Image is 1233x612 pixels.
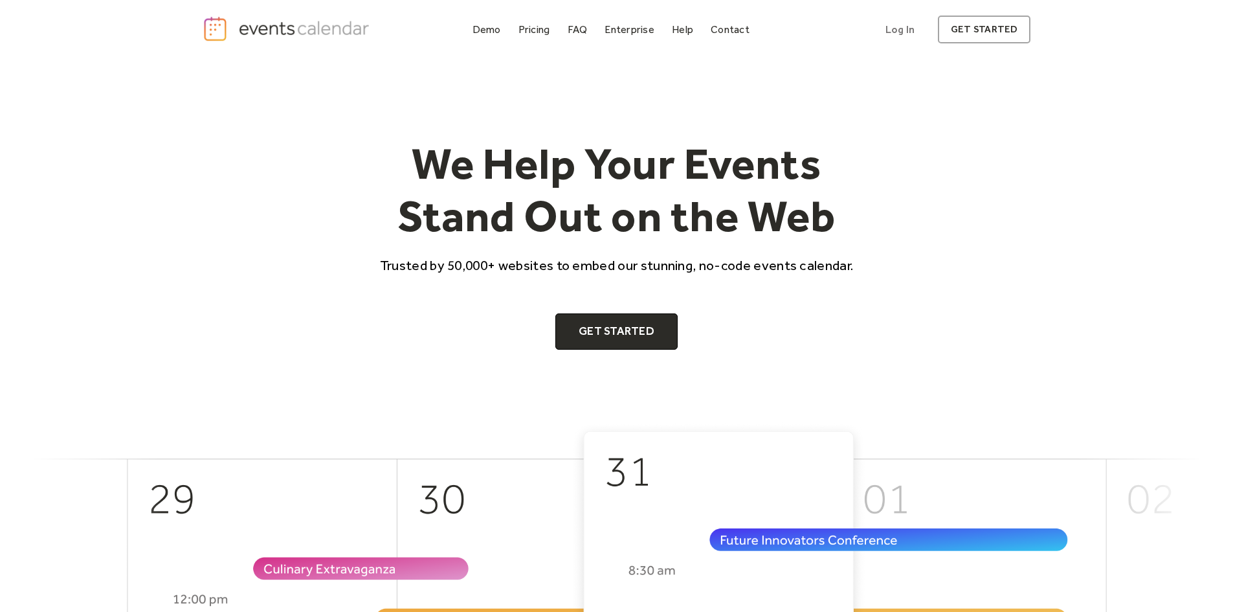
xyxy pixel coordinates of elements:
[513,21,555,38] a: Pricing
[467,21,506,38] a: Demo
[518,26,550,33] div: Pricing
[667,21,698,38] a: Help
[568,26,588,33] div: FAQ
[872,16,928,43] a: Log In
[368,256,865,275] p: Trusted by 50,000+ websites to embed our stunning, no-code events calendar.
[711,26,750,33] div: Contact
[368,137,865,243] h1: We Help Your Events Stand Out on the Web
[672,26,693,33] div: Help
[938,16,1030,43] a: get started
[705,21,755,38] a: Contact
[605,26,654,33] div: Enterprise
[555,313,678,350] a: Get Started
[472,26,501,33] div: Demo
[599,21,659,38] a: Enterprise
[562,21,593,38] a: FAQ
